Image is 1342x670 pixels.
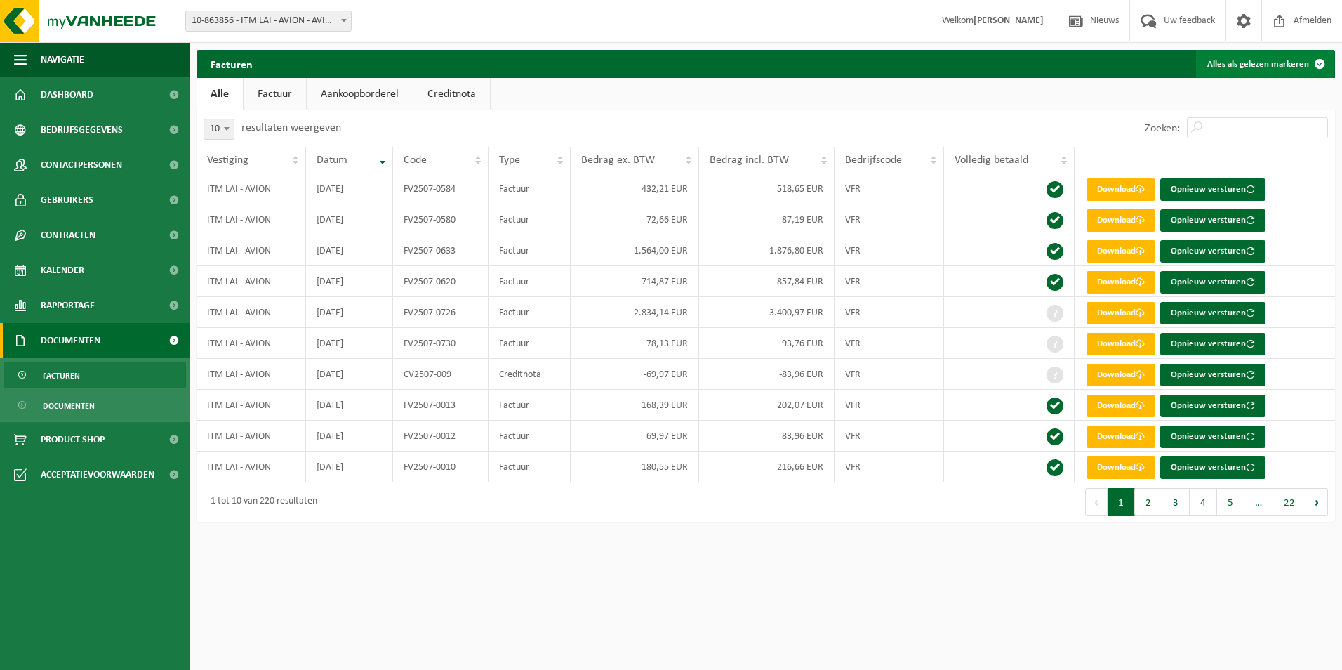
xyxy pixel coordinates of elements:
button: Previous [1085,488,1108,516]
span: Dashboard [41,77,93,112]
a: Creditnota [413,78,490,110]
span: Volledig betaald [955,155,1028,166]
button: Opnieuw versturen [1160,209,1265,232]
button: Opnieuw versturen [1160,364,1265,386]
td: VFR [835,297,944,328]
button: 1 [1108,488,1135,516]
td: FV2507-0633 [393,235,489,266]
button: Opnieuw versturen [1160,302,1265,324]
td: 714,87 EUR [571,266,699,297]
span: Rapportage [41,288,95,323]
a: Aankoopborderel [307,78,413,110]
td: -83,96 EUR [699,359,835,390]
td: [DATE] [306,204,392,235]
td: Factuur [489,390,571,421]
div: 1 tot 10 van 220 resultaten [204,490,317,515]
td: 1.564,00 EUR [571,235,699,266]
button: 2 [1135,488,1162,516]
span: Documenten [43,393,95,419]
td: [DATE] [306,328,392,359]
td: -69,97 EUR [571,359,699,390]
span: Datum [317,155,347,166]
td: FV2507-0580 [393,204,489,235]
td: ITM LAI - AVION [197,328,306,359]
td: 69,97 EUR [571,421,699,452]
a: Download [1087,333,1155,355]
td: [DATE] [306,452,392,482]
span: … [1244,488,1273,516]
span: Acceptatievoorwaarden [41,457,154,492]
a: Download [1087,209,1155,232]
button: Opnieuw versturen [1160,426,1265,448]
a: Download [1087,426,1155,448]
td: 180,55 EUR [571,452,699,482]
td: VFR [835,204,944,235]
span: Facturen [43,362,80,389]
a: Factuur [244,78,306,110]
span: Code [404,155,427,166]
span: Navigatie [41,42,84,77]
a: Facturen [4,362,186,388]
span: Gebruikers [41,183,93,218]
td: Factuur [489,297,571,328]
a: Download [1087,178,1155,201]
span: Product Shop [41,422,105,457]
td: Creditnota [489,359,571,390]
button: 22 [1273,488,1306,516]
td: VFR [835,390,944,421]
td: ITM LAI - AVION [197,452,306,482]
td: 87,19 EUR [699,204,835,235]
a: Download [1087,271,1155,294]
td: ITM LAI - AVION [197,173,306,204]
span: 10 [204,119,234,140]
button: 3 [1162,488,1190,516]
button: Opnieuw versturen [1160,178,1265,201]
td: 83,96 EUR [699,421,835,452]
span: Contracten [41,218,95,253]
td: VFR [835,452,944,482]
td: 168,39 EUR [571,390,699,421]
a: Download [1087,302,1155,324]
a: Alle [197,78,243,110]
button: 5 [1217,488,1244,516]
td: Factuur [489,204,571,235]
td: 216,66 EUR [699,452,835,482]
td: Factuur [489,328,571,359]
td: ITM LAI - AVION [197,235,306,266]
td: CV2507-009 [393,359,489,390]
span: Vestiging [207,155,248,166]
td: 1.876,80 EUR [699,235,835,266]
td: FV2507-0013 [393,390,489,421]
td: 78,13 EUR [571,328,699,359]
label: resultaten weergeven [241,122,341,133]
td: FV2507-0584 [393,173,489,204]
span: 10 [204,119,234,139]
td: VFR [835,421,944,452]
a: Download [1087,395,1155,417]
td: VFR [835,235,944,266]
span: Bedrijfscode [845,155,902,166]
td: FV2507-0730 [393,328,489,359]
span: Bedrag ex. BTW [581,155,655,166]
td: [DATE] [306,235,392,266]
td: [DATE] [306,359,392,390]
span: Type [499,155,520,166]
button: Opnieuw versturen [1160,395,1265,417]
td: ITM LAI - AVION [197,421,306,452]
a: Download [1087,364,1155,386]
button: Opnieuw versturen [1160,240,1265,263]
a: Download [1087,456,1155,479]
h2: Facturen [197,50,267,77]
td: Factuur [489,235,571,266]
td: [DATE] [306,297,392,328]
td: FV2507-0010 [393,452,489,482]
td: VFR [835,359,944,390]
td: VFR [835,266,944,297]
td: ITM LAI - AVION [197,204,306,235]
td: FV2507-0726 [393,297,489,328]
span: Contactpersonen [41,147,122,183]
td: VFR [835,173,944,204]
span: Documenten [41,323,100,358]
td: ITM LAI - AVION [197,297,306,328]
td: 93,76 EUR [699,328,835,359]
